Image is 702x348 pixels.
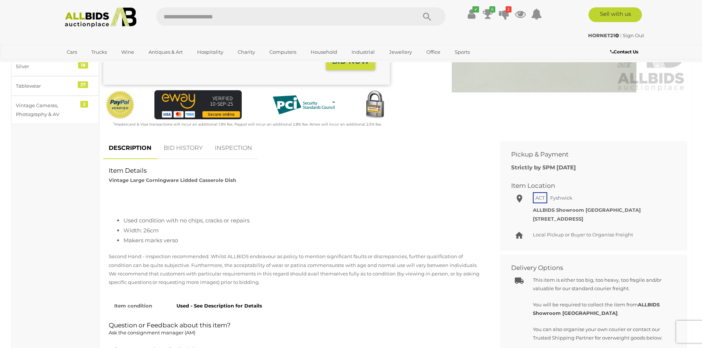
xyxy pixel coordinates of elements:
[610,49,638,55] b: Contact Us
[533,276,671,293] p: This item is either too big, too heavy, too fragile and/or valuable for our standard courier frei...
[482,7,493,21] a: 6
[589,7,642,22] a: Sell with us
[533,232,633,238] span: Local Pickup or Buyer to Organise Freight
[548,193,574,203] span: Fyshwick
[610,48,640,56] a: Contact Us
[533,216,583,222] strong: [STREET_ADDRESS]
[422,46,445,58] a: Office
[533,325,671,342] p: You can also organise your own courier or contact our Trusted Shipping Partner for overweight goo...
[116,46,139,58] a: Wine
[192,46,228,58] a: Hospitality
[623,32,644,38] a: Sign Out
[123,225,483,235] li: Width: 26cm
[123,215,483,225] li: Used condition with no chips, cracks or repairs
[62,46,82,58] a: Cars
[233,46,260,58] a: Charity
[511,164,576,171] b: Strictly by 5PM [DATE]
[109,252,483,287] p: Second Hand - inspection recommended. Whilst ALLBIDS endeavour as policy to mention significant f...
[466,7,477,21] a: ✔
[109,322,483,337] h2: Question or Feedback about this item?
[533,300,671,318] p: You will be required to collect the item from .
[78,62,88,68] div: 18
[80,101,88,108] div: 2
[620,32,622,38] span: |
[103,137,157,159] a: DESCRIPTION
[588,32,619,38] strong: HORNET21
[347,46,380,58] a: Industrial
[409,7,446,26] button: Search
[144,46,188,58] a: Antiques & Art
[154,90,242,119] img: eWAY Payment Gateway
[16,62,77,71] div: Silver
[511,264,665,271] h2: Delivery Options
[16,101,77,119] div: Vintage Cameras, Photography & AV
[123,235,483,245] li: Makers marks verso
[11,96,99,124] a: Vintage Cameras, Photography & AV 2
[306,46,342,58] a: Household
[62,58,124,70] a: [GEOGRAPHIC_DATA]
[61,7,141,28] img: Allbids.com.au
[533,207,641,213] strong: ALLBIDS Showroom [GEOGRAPHIC_DATA]
[16,82,77,90] div: Tablewear
[105,90,135,120] img: Official PayPal Seal
[109,167,483,174] h2: Item Details
[158,137,208,159] a: BID HISTORY
[113,122,382,127] small: Mastercard & Visa transactions will incur an additional 1.9% fee. Paypal will incur an additional...
[78,81,88,88] div: 27
[506,6,511,13] i: 2
[489,6,495,13] i: 6
[114,303,152,309] strong: Item condition
[209,137,258,159] a: INSPECTION
[472,6,479,13] i: ✔
[177,303,262,309] strong: Used - See Description for Details
[87,46,112,58] a: Trucks
[265,46,301,58] a: Computers
[11,57,99,76] a: Silver 18
[11,76,99,96] a: Tablewear 27
[109,177,236,183] strong: Vintage Large Corningware Lidded Casserole Dish
[267,90,340,120] img: PCI DSS compliant
[511,151,665,158] h2: Pickup & Payment
[499,7,510,21] a: 2
[533,192,547,203] span: ACT
[360,90,390,120] img: Secured by Rapid SSL
[384,46,417,58] a: Jewellery
[450,46,475,58] a: Sports
[109,330,195,335] span: Ask the consignment manager (AM)
[511,182,665,189] h2: Item Location
[588,32,620,38] a: HORNET21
